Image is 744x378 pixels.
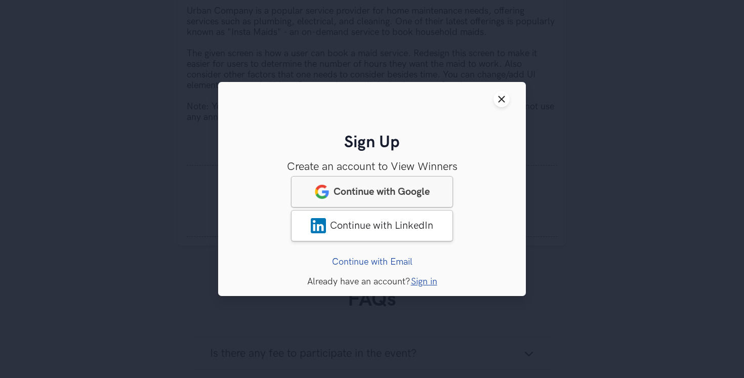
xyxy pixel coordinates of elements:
[291,210,453,241] a: LinkedInContinue with LinkedIn
[311,218,326,233] img: LinkedIn
[334,186,430,198] span: Continue with Google
[307,276,410,287] span: Already have an account?
[234,133,510,153] h2: Sign Up
[314,184,329,199] img: google
[234,160,510,174] h3: Create an account to View Winners
[332,257,412,267] a: Continue with Email
[411,276,437,287] a: Sign in
[330,220,433,232] span: Continue with LinkedIn
[291,176,453,207] a: googleContinue with Google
